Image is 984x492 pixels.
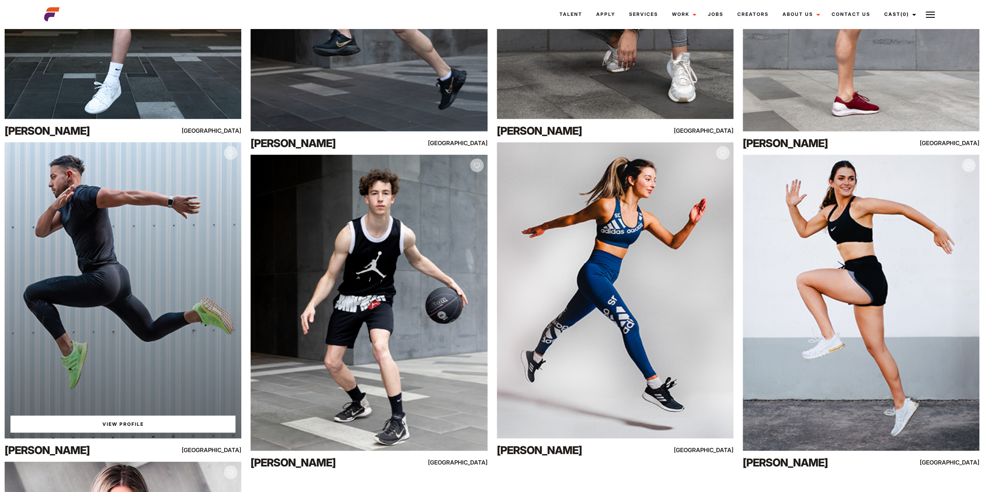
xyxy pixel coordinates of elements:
[662,445,733,455] div: [GEOGRAPHIC_DATA]
[251,455,392,470] div: [PERSON_NAME]
[589,4,622,25] a: Apply
[171,445,242,455] div: [GEOGRAPHIC_DATA]
[926,10,935,19] img: Burger icon
[908,458,979,467] div: [GEOGRAPHIC_DATA]
[497,123,639,139] div: [PERSON_NAME]
[416,138,488,148] div: [GEOGRAPHIC_DATA]
[730,4,776,25] a: Creators
[5,123,147,139] div: [PERSON_NAME]
[10,416,235,433] a: View Mark A'sProfile
[743,455,885,470] div: [PERSON_NAME]
[900,11,909,17] span: (0)
[908,138,979,148] div: [GEOGRAPHIC_DATA]
[622,4,665,25] a: Services
[5,442,147,458] div: [PERSON_NAME]
[662,126,733,135] div: [GEOGRAPHIC_DATA]
[825,4,877,25] a: Contact Us
[416,458,488,467] div: [GEOGRAPHIC_DATA]
[701,4,730,25] a: Jobs
[251,135,392,151] div: [PERSON_NAME]
[497,442,639,458] div: [PERSON_NAME]
[877,4,921,25] a: Cast(0)
[776,4,825,25] a: About Us
[665,4,701,25] a: Work
[44,7,60,22] img: cropped-aefm-brand-fav-22-square.png
[553,4,589,25] a: Talent
[743,135,885,151] div: [PERSON_NAME]
[171,126,242,135] div: [GEOGRAPHIC_DATA]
